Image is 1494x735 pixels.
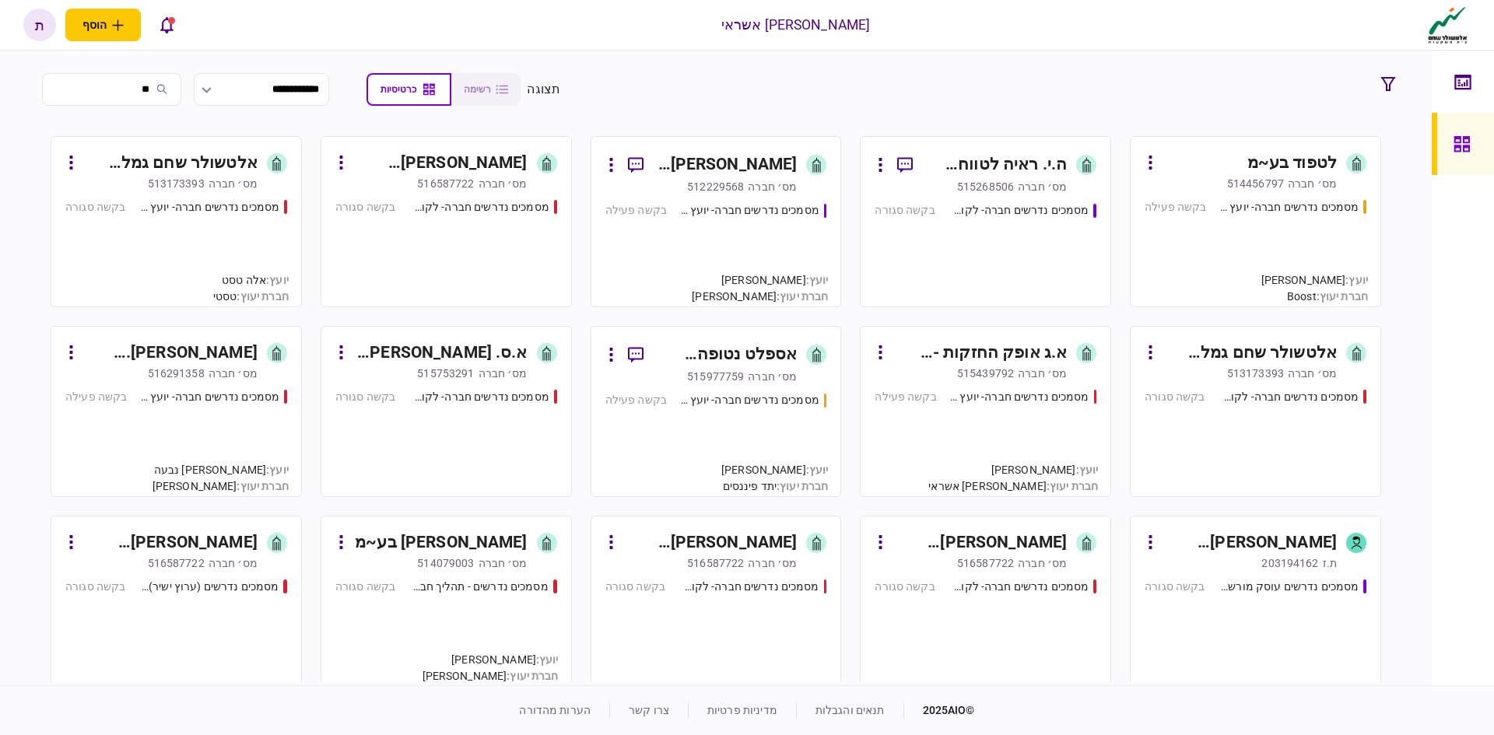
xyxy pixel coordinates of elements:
div: ת [23,9,56,41]
a: הערות מהדורה [519,704,591,716]
div: מסמכים נדרשים חברה- יועץ - תהליך חברה [679,392,819,408]
div: מסמכים נדרשים חברה- לקוח קצה - ישיר [949,202,1089,219]
span: יועץ : [266,464,289,476]
div: בקשה סגורה [875,579,935,595]
div: מסמכים נדרשים חברה- יועץ - תהליך חברה [139,389,279,405]
button: כרטיסיות [366,73,451,106]
div: 514079003 [417,555,474,571]
a: לטפוד בע~ממס׳ חברה514456797מסמכים נדרשים חברה- יועץ - תהליך חברהבקשה פעילהיועץ:[PERSON_NAME]חברת ... [1130,136,1381,307]
span: חברת יעוץ : [777,480,828,492]
div: [PERSON_NAME] אשראי לעסקים בע~מ [83,530,258,555]
div: א.ס. [PERSON_NAME] תובלה יבשתית בע~מ [353,341,528,366]
div: בקשה סגורה [605,579,665,595]
div: 515753291 [417,366,474,381]
div: לטפוד בע~מ [1247,151,1337,176]
img: client company logo [1425,5,1471,44]
div: בקשה פעילה [875,389,936,405]
div: © 2025 AIO [903,702,975,719]
div: מס׳ חברה [1018,366,1067,381]
div: מס׳ חברה [1288,366,1337,381]
div: מס׳ חברה [748,555,797,571]
button: פתח רשימת התראות [150,9,183,41]
a: [PERSON_NAME] בע~ממס׳ חברה514079003מסמכים נדרשים - תהליך חברהבקשה סגורהיועץ:[PERSON_NAME]חברת יעו... [321,516,572,687]
div: [PERSON_NAME] [423,668,559,684]
a: מדיניות פרטיות [707,704,777,716]
div: מסמכים נדרשים - תהליך חברה [409,579,548,595]
span: חברת יעוץ : [1047,480,1098,492]
div: [PERSON_NAME] טכסטיל בע~מ [656,152,798,177]
div: בקשה סגורה [1145,579,1205,595]
div: מסמכים נדרשים חברה- לקוח קצה - ישיר [1219,389,1359,405]
div: [PERSON_NAME] [692,289,828,305]
div: תצוגה [527,80,560,99]
div: אלה טסט [213,272,289,289]
span: חברת יעוץ : [1317,290,1368,303]
div: אלטשולר שחם גמל ופנסיה בע~מ [83,151,258,176]
a: [PERSON_NAME] [PERSON_NAME]ת.ז203194162מסמכים נדרשים עוסק מורשה- לקוח קצהבקשה סגורה [1130,516,1381,687]
div: מסמכים נדרשים (ערוץ ישיר) - ישיר [139,579,279,595]
div: יתד פיננסים [721,478,828,495]
div: 512229568 [687,179,744,194]
div: מס׳ חברה [479,366,528,381]
div: [PERSON_NAME] [1261,272,1368,289]
div: בקשה סגורה [335,199,395,215]
a: אלטשולר שחם גמל ופנסיה בע~ממס׳ חברה513173393מסמכים נדרשים חברה- לקוח קצה - ישירבקשה סגורה [1130,326,1381,497]
div: [PERSON_NAME] [692,272,828,289]
span: חברת יעוץ : [777,290,828,303]
div: [PERSON_NAME] [PERSON_NAME] [1163,530,1337,555]
span: יועץ : [806,274,829,286]
div: בקשה סגורה [875,202,935,219]
div: מס׳ חברה [209,176,258,191]
a: אלטשולר שחם גמל ופנסיה בע~ממס׳ חברה513173393מסמכים נדרשים חברה- יועץ - תהליך חברהבקשה סגורהיועץ:א... [51,136,302,307]
div: [PERSON_NAME] אשראי [928,478,1098,495]
div: 513173393 [1227,366,1284,381]
div: מסמכים נדרשים חברה- יועץ - תהליך חברה [1219,199,1359,215]
div: [PERSON_NAME] אשראי [721,15,871,35]
div: מסמכים נדרשים חברה- לקוח קצה - ישיר [409,389,549,405]
div: [PERSON_NAME] [721,462,828,478]
div: מס׳ חברה [748,179,797,194]
div: מס׳ חברה [209,366,258,381]
div: בקשה פעילה [1145,199,1206,215]
div: 515439792 [957,366,1014,381]
div: [PERSON_NAME] אשראי לעסקים בע~מ [623,530,798,555]
div: [PERSON_NAME] נבעה [153,462,289,478]
a: [PERSON_NAME] אשראי לעסקים בע~ממס׳ חברה516587722מסמכים נדרשים חברה- לקוח קצה - ישירבקשה סגורה [321,136,572,307]
div: מס׳ חברה [748,369,797,384]
span: כרטיסיות [381,84,416,95]
div: בקשה סגורה [1145,389,1205,405]
div: בקשה פעילה [605,202,667,219]
span: יועץ : [1345,274,1368,286]
a: ה.י. ראיה לטווח ארוך בע~ממס׳ חברה515268506מסמכים נדרשים חברה- לקוח קצה - ישירבקשה סגורה [860,136,1111,307]
div: בקשה סגורה [65,579,125,595]
div: בקשה סגורה [65,199,125,215]
div: [PERSON_NAME] [928,462,1098,478]
div: בקשה פעילה [605,392,667,408]
div: מס׳ חברה [479,555,528,571]
div: ת.ז [1323,555,1337,571]
span: יועץ : [536,653,559,666]
div: 516587722 [957,555,1014,571]
div: [PERSON_NAME]. סלטים בע~מ [83,341,258,366]
div: 203194162 [1261,555,1318,571]
div: 513173393 [148,176,205,191]
div: מסמכים נדרשים חברה- לקוח קצה - ישיר [409,199,549,215]
a: א.ס. [PERSON_NAME] תובלה יבשתית בע~ממס׳ חברה515753291מסמכים נדרשים חברה- לקוח קצה - ישירבקשה סגורה [321,326,572,497]
div: מסמכים נדרשים חברה- יועץ - תהליך חברה [949,389,1089,405]
a: [PERSON_NAME]. סלטים בע~ממס׳ חברה516291358מסמכים נדרשים חברה- יועץ - תהליך חברהבקשה פעילהיועץ:[PE... [51,326,302,497]
span: חברת יעוץ : [237,480,288,492]
div: א.ג אופק החזקות - התחדשות עירונית בע~מ [893,341,1067,366]
div: בקשה סגורה [335,389,395,405]
a: צרו קשר [629,704,669,716]
a: [PERSON_NAME] אשראי לעסקים בע~ממס׳ חברה516587722מסמכים נדרשים (ערוץ ישיר) - ישירבקשה סגורה [51,516,302,687]
span: חברת יעוץ : [507,670,558,682]
div: טסטי [213,289,289,305]
button: רשימה [451,73,521,106]
div: [PERSON_NAME] בע~מ [355,530,527,555]
span: יועץ : [806,464,829,476]
a: [PERSON_NAME] טכסטיל בע~ממס׳ חברה512229568מסמכים נדרשים חברה- יועץ - תהליך חברהבקשה פעילהיועץ:[PE... [591,136,842,307]
div: 514456797 [1227,176,1284,191]
a: [PERSON_NAME] אשראי לעסקים בע~ממס׳ חברה516587722מסמכים נדרשים חברה- לקוח קצה - ישירבקשה סגורה [591,516,842,687]
div: מסמכים נדרשים חברה- לקוח קצה - ישיר [949,579,1089,595]
span: חברת יעוץ : [237,290,288,303]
